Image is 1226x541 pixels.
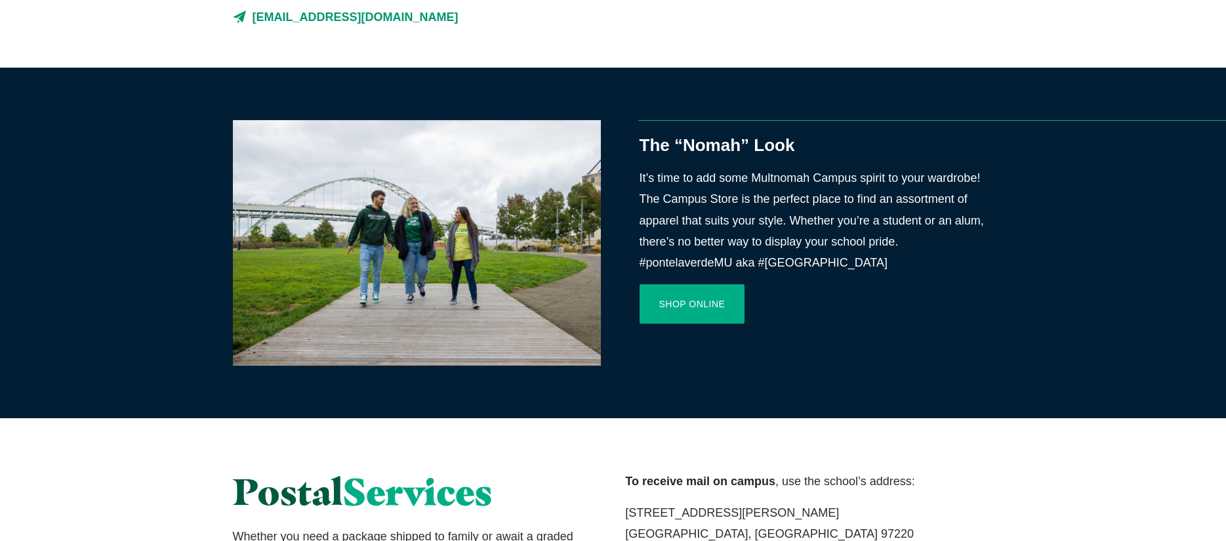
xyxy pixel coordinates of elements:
h4: The “Nomah” Look [640,133,994,157]
a: [EMAIL_ADDRESS][DOMAIN_NAME] [233,7,732,28]
span: Services [343,469,492,514]
h2: Postal [233,471,601,513]
p: It’s time to add some Multnomah Campus spirit to your wardrobe! The Campus Store is the perfect p... [640,167,994,274]
strong: To receive mail on campus [625,475,775,488]
p: , use the school’s address: [625,471,993,492]
img: Three students walking outside by bridge [233,120,601,366]
a: Shop Online [640,284,745,324]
